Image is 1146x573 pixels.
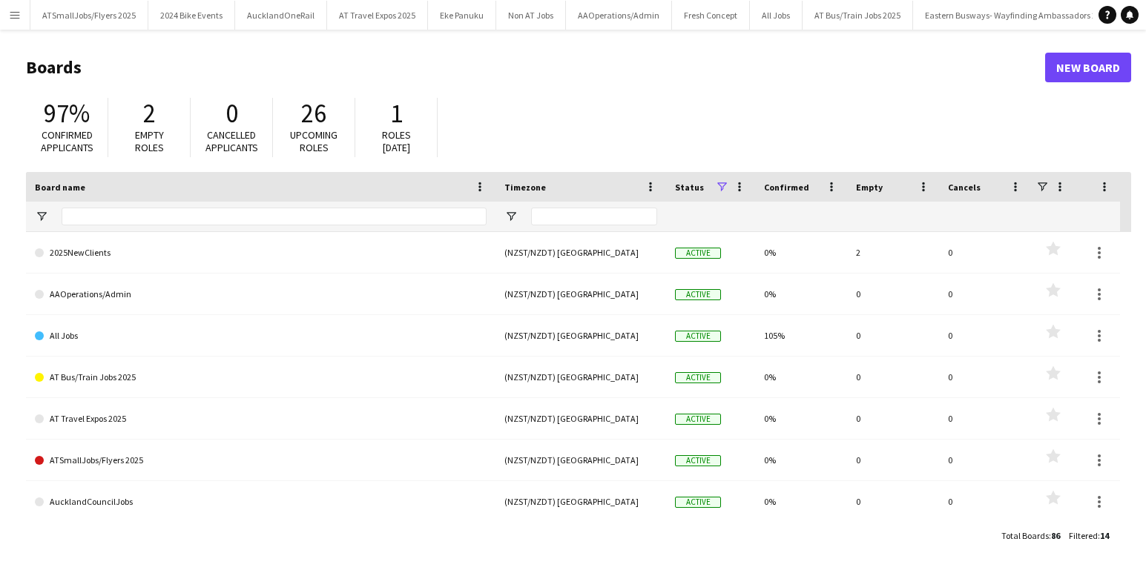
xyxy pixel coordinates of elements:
span: Active [675,497,721,508]
button: 2024 Bike Events [148,1,235,30]
span: 97% [44,97,90,130]
input: Board name Filter Input [62,208,487,225]
div: : [1069,521,1109,550]
div: 0% [755,481,847,522]
span: Board name [35,182,85,193]
a: AT Travel Expos 2025 [35,398,487,440]
span: 1 [390,97,403,130]
button: Fresh Concept [672,1,750,30]
a: ATSmallJobs/Flyers 2025 [35,440,487,481]
span: Roles [DATE] [382,128,411,154]
button: Eastern Busways- Wayfinding Ambassadors 2024 [913,1,1122,30]
button: AT Bus/Train Jobs 2025 [803,1,913,30]
span: Cancelled applicants [205,128,258,154]
div: (NZST/NZDT) [GEOGRAPHIC_DATA] [495,357,666,397]
div: (NZST/NZDT) [GEOGRAPHIC_DATA] [495,398,666,439]
div: (NZST/NZDT) [GEOGRAPHIC_DATA] [495,440,666,480]
div: 0 [847,481,939,522]
div: (NZST/NZDT) [GEOGRAPHIC_DATA] [495,315,666,356]
span: Empty [856,182,883,193]
span: 86 [1051,530,1060,541]
a: 2025NewClients [35,232,487,274]
div: 0% [755,398,847,439]
span: Total Boards [1001,530,1049,541]
div: 0 [939,315,1031,356]
span: Confirmed [764,182,809,193]
span: Active [675,248,721,259]
div: 0% [755,232,847,273]
div: 0 [939,481,1031,522]
span: Filtered [1069,530,1098,541]
div: 0 [847,398,939,439]
div: : [1001,521,1060,550]
span: Status [675,182,704,193]
div: 0 [847,274,939,314]
button: Open Filter Menu [35,210,48,223]
div: 0 [939,398,1031,439]
span: Empty roles [135,128,164,154]
a: AucklandCouncilJobs [35,481,487,523]
span: Active [675,372,721,383]
div: 0% [755,440,847,480]
div: 0 [847,357,939,397]
span: Active [675,414,721,425]
div: 105% [755,315,847,356]
div: (NZST/NZDT) [GEOGRAPHIC_DATA] [495,274,666,314]
input: Timezone Filter Input [531,208,657,225]
button: AT Travel Expos 2025 [327,1,428,30]
span: Active [675,331,721,342]
div: 0% [755,274,847,314]
div: 0 [939,274,1031,314]
div: 0 [939,440,1031,480]
button: Eke Panuku [428,1,496,30]
div: (NZST/NZDT) [GEOGRAPHIC_DATA] [495,232,666,273]
div: 0 [847,440,939,480]
a: AAOperations/Admin [35,274,487,315]
button: All Jobs [750,1,803,30]
div: (NZST/NZDT) [GEOGRAPHIC_DATA] [495,481,666,522]
button: AucklandOneRail [235,1,327,30]
div: 0% [755,357,847,397]
div: 0 [847,315,939,356]
div: 0 [939,232,1031,273]
div: 2 [847,232,939,273]
button: AAOperations/Admin [566,1,672,30]
a: All Jobs [35,315,487,357]
a: AT Bus/Train Jobs 2025 [35,357,487,398]
span: Active [675,455,721,466]
span: 0 [225,97,238,130]
button: ATSmallJobs/Flyers 2025 [30,1,148,30]
h1: Boards [26,56,1045,79]
span: Upcoming roles [290,128,337,154]
span: Active [675,289,721,300]
span: Cancels [948,182,981,193]
span: Timezone [504,182,546,193]
span: 26 [301,97,326,130]
button: Open Filter Menu [504,210,518,223]
span: 2 [143,97,156,130]
button: Non AT Jobs [496,1,566,30]
a: New Board [1045,53,1131,82]
span: 14 [1100,530,1109,541]
span: Confirmed applicants [41,128,93,154]
div: 0 [939,357,1031,397]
